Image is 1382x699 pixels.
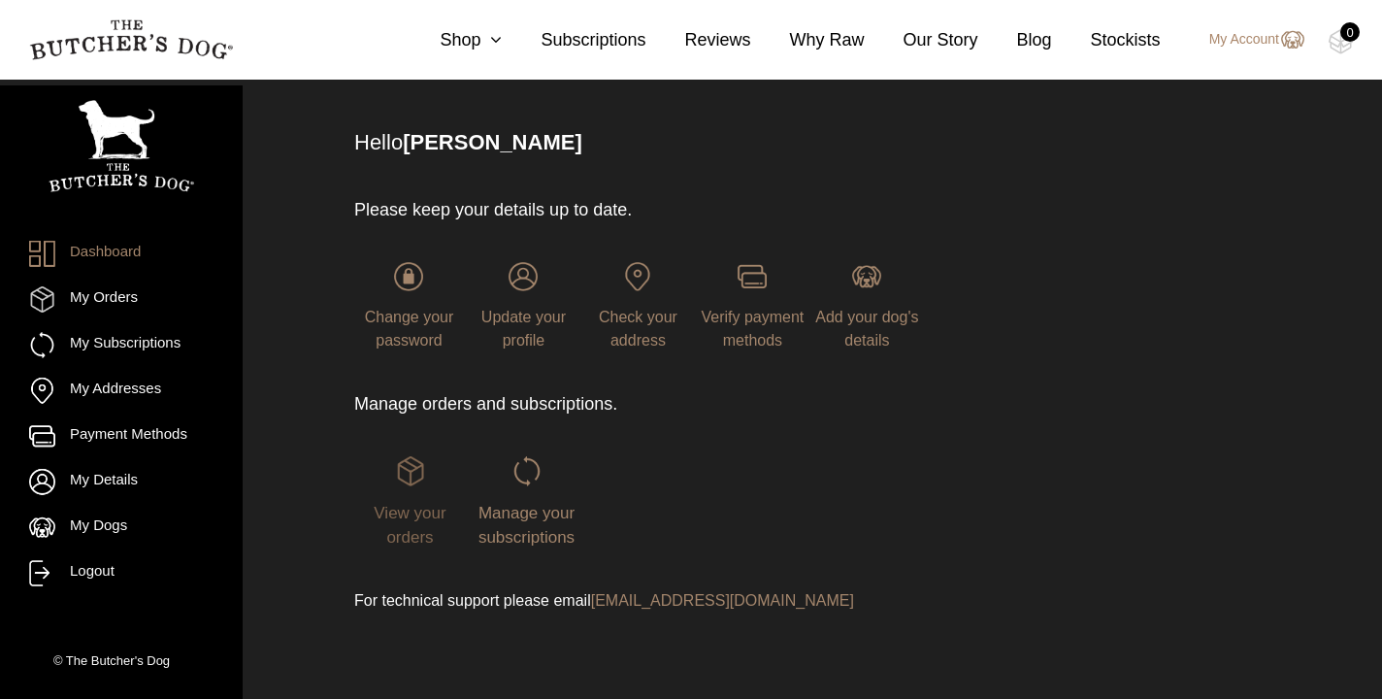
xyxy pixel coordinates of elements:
[29,332,214,358] a: My Subscriptions
[29,469,214,495] a: My Details
[591,592,854,609] a: [EMAIL_ADDRESS][DOMAIN_NAME]
[354,126,1242,158] p: Hello
[1340,22,1360,42] div: 0
[815,309,918,349] span: Add your dog's details
[29,560,214,586] a: Logout
[354,262,464,349] a: Change your password
[29,515,214,541] a: My Dogs
[1052,27,1161,53] a: Stockists
[1329,29,1353,54] img: TBD_Cart-Empty.png
[978,27,1052,53] a: Blog
[751,27,865,53] a: Why Raw
[394,262,423,291] img: login-TBD_Password.png
[512,456,542,485] img: login-TBD_Subscriptions.png
[49,100,194,192] img: TBD_Portrait_Logo_White.png
[738,262,767,291] img: login-TBD_Payments.png
[29,241,214,267] a: Dashboard
[645,27,750,53] a: Reviews
[478,504,575,548] span: Manage your subscriptions
[812,262,922,349] a: Add your dog's details
[1190,28,1304,51] a: My Account
[865,27,978,53] a: Our Story
[509,262,538,291] img: login-TBD_Profile.png
[698,262,807,349] a: Verify payment methods
[29,286,214,313] a: My Orders
[471,456,582,546] a: Manage your subscriptions
[701,309,804,349] span: Verify payment methods
[354,589,922,613] p: For technical support please email
[354,391,922,417] p: Manage orders and subscriptions.
[374,504,445,548] span: View your orders
[623,262,652,291] img: login-TBD_Address.png
[502,27,645,53] a: Subscriptions
[583,262,693,349] a: Check your address
[599,309,677,349] span: Check your address
[403,130,582,154] strong: [PERSON_NAME]
[401,27,502,53] a: Shop
[29,423,214,449] a: Payment Methods
[29,378,214,404] a: My Addresses
[365,309,454,349] span: Change your password
[469,262,578,349] a: Update your profile
[354,456,466,546] a: View your orders
[396,456,425,485] img: login-TBD_Orders_Hover.png
[852,262,881,291] img: login-TBD_Dog.png
[481,309,566,349] span: Update your profile
[354,197,922,223] p: Please keep your details up to date.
